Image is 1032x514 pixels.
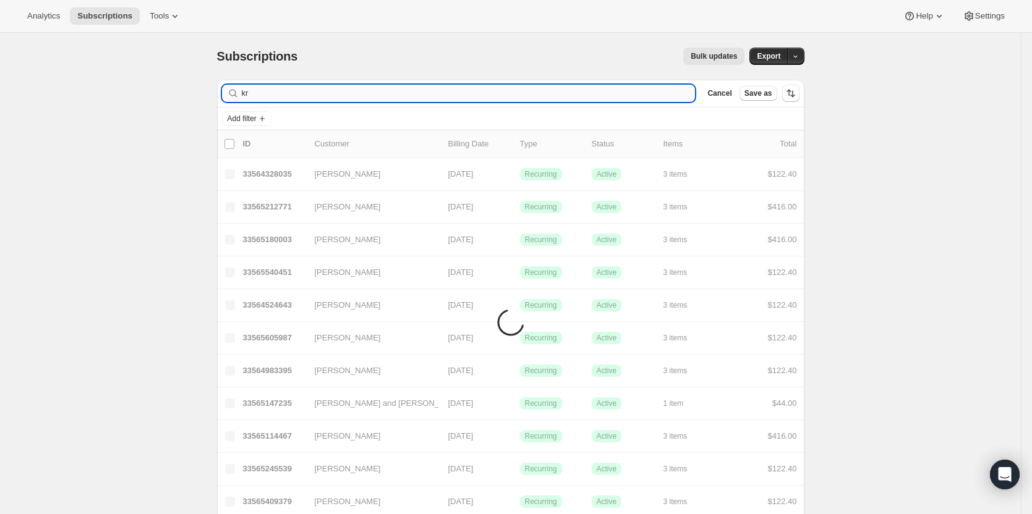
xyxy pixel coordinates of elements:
span: Save as [744,88,772,98]
button: Tools [142,7,189,25]
button: Bulk updates [683,48,744,65]
div: Open Intercom Messenger [990,460,1020,489]
button: Add filter [222,111,271,126]
span: Export [757,51,780,61]
button: Analytics [20,7,67,25]
span: Tools [150,11,169,21]
span: Subscriptions [217,49,298,63]
span: Analytics [27,11,60,21]
span: Cancel [707,88,731,98]
button: Settings [955,7,1012,25]
span: Subscriptions [77,11,132,21]
span: Bulk updates [691,51,737,61]
button: Export [749,48,788,65]
span: Add filter [228,114,257,124]
button: Save as [740,86,777,101]
button: Cancel [702,86,736,101]
button: Sort the results [782,85,800,102]
button: Help [896,7,952,25]
button: Subscriptions [70,7,140,25]
input: Filter subscribers [242,85,696,102]
span: Help [916,11,932,21]
span: Settings [975,11,1005,21]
